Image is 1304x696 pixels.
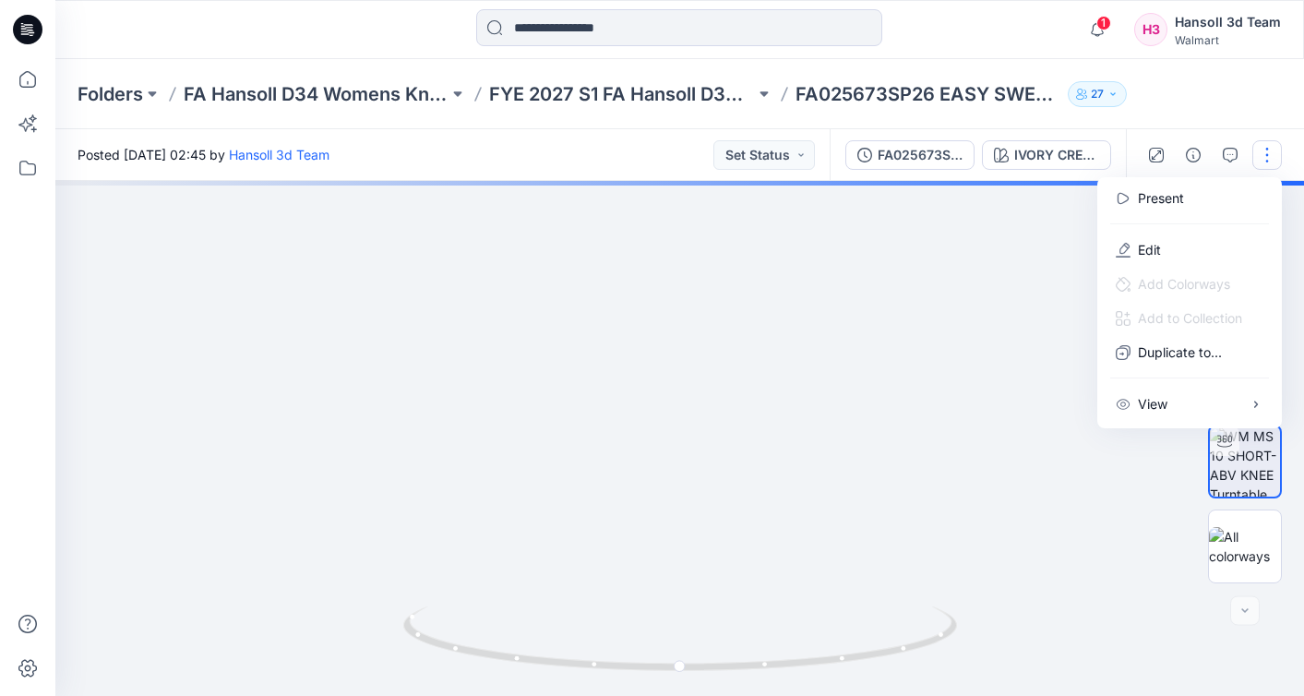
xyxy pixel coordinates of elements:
div: Hansoll 3d Team [1175,11,1281,33]
p: Duplicate to... [1138,342,1222,362]
img: All colorways [1209,527,1281,566]
img: WM MS 10 SHORT-ABV KNEE Turntable with Avatar [1210,426,1280,497]
div: FA025673SP26 AFM EASY SWEAT SHORT [878,145,963,165]
p: View [1138,394,1167,414]
button: FA025673SP26 AFM EASY SWEAT SHORT [845,140,975,170]
button: IVORY CREAM_FLOWER [982,140,1111,170]
span: 1 [1096,16,1111,30]
span: Posted [DATE] 02:45 by [78,145,329,164]
div: H3 [1134,13,1167,46]
a: FA Hansoll D34 Womens Knits [184,81,449,107]
a: FYE 2027 S1 FA Hansoll D34 Womens Knits [489,81,754,107]
a: Edit [1138,240,1161,259]
p: FA025673SP26 EASY SWEAT SHORT [796,81,1060,107]
button: Details [1178,140,1208,170]
a: Hansoll 3d Team [229,147,329,162]
a: Folders [78,81,143,107]
a: Present [1138,188,1184,208]
button: 27 [1068,81,1127,107]
p: 27 [1091,84,1104,104]
div: IVORY CREAM_FLOWER [1014,145,1099,165]
div: Walmart [1175,33,1281,47]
